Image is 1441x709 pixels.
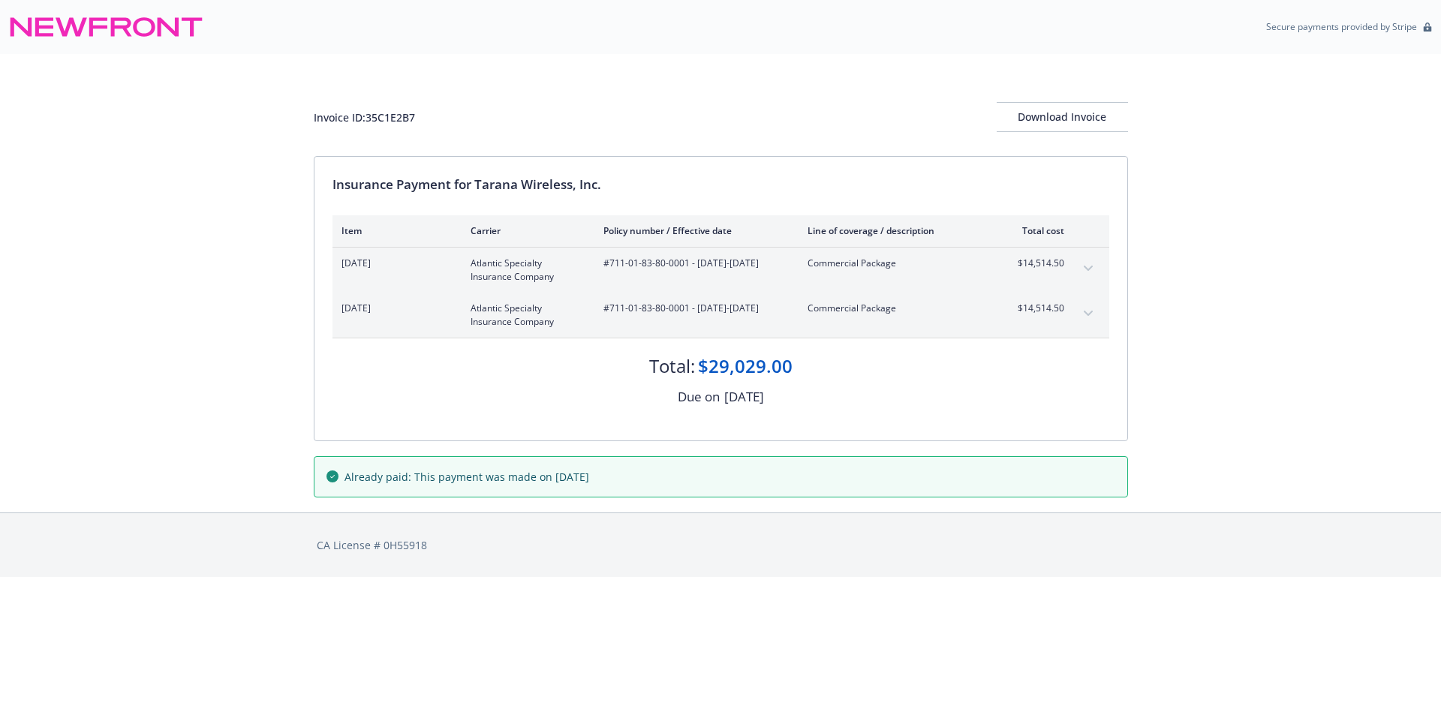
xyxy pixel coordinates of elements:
[724,387,764,407] div: [DATE]
[341,302,447,315] span: [DATE]
[1008,302,1064,315] span: $14,514.50
[341,224,447,237] div: Item
[471,257,579,284] span: Atlantic Specialty Insurance Company
[808,302,984,315] span: Commercial Package
[698,353,793,379] div: $29,029.00
[471,302,579,329] span: Atlantic Specialty Insurance Company
[808,257,984,270] span: Commercial Package
[317,537,1125,553] div: CA License # 0H55918
[1008,257,1064,270] span: $14,514.50
[332,248,1109,293] div: [DATE]Atlantic Specialty Insurance Company#711-01-83-80-0001 - [DATE]-[DATE]Commercial Package$14...
[603,257,784,270] span: #711-01-83-80-0001 - [DATE]-[DATE]
[997,102,1128,132] button: Download Invoice
[997,103,1128,131] div: Download Invoice
[332,175,1109,194] div: Insurance Payment for Tarana Wireless, Inc.
[808,224,984,237] div: Line of coverage / description
[1008,224,1064,237] div: Total cost
[649,353,695,379] div: Total:
[603,302,784,315] span: #711-01-83-80-0001 - [DATE]-[DATE]
[603,224,784,237] div: Policy number / Effective date
[332,293,1109,338] div: [DATE]Atlantic Specialty Insurance Company#711-01-83-80-0001 - [DATE]-[DATE]Commercial Package$14...
[471,224,579,237] div: Carrier
[1076,302,1100,326] button: expand content
[314,110,415,125] div: Invoice ID: 35C1E2B7
[344,469,589,485] span: Already paid: This payment was made on [DATE]
[1076,257,1100,281] button: expand content
[1266,20,1417,33] p: Secure payments provided by Stripe
[341,257,447,270] span: [DATE]
[678,387,720,407] div: Due on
